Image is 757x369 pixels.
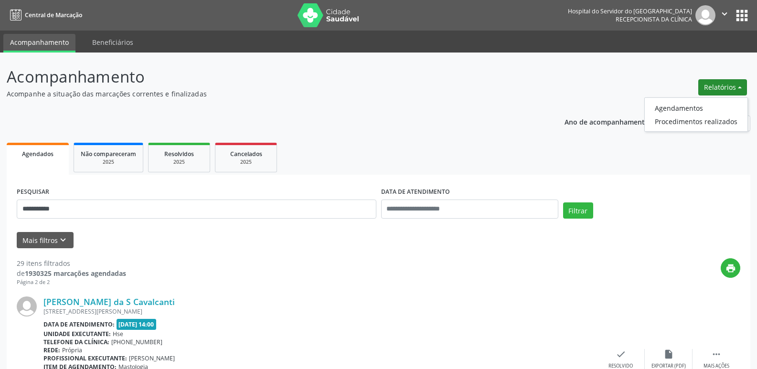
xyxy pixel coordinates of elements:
[25,11,82,19] span: Central de Marcação
[222,158,270,166] div: 2025
[568,7,692,15] div: Hospital do Servidor do [GEOGRAPHIC_DATA]
[43,296,175,307] a: [PERSON_NAME] da S Cavalcanti
[43,354,127,362] b: Profissional executante:
[22,150,53,158] span: Agendados
[7,89,527,99] p: Acompanhe a situação das marcações correntes e finalizadas
[663,349,674,359] i: insert_drive_file
[17,258,126,268] div: 29 itens filtrados
[3,34,75,53] a: Acompanhamento
[81,150,136,158] span: Não compareceram
[616,15,692,23] span: Recepcionista da clínica
[734,7,750,24] button: apps
[164,150,194,158] span: Resolvidos
[43,320,115,328] b: Data de atendimento:
[117,319,157,330] span: [DATE] 14:00
[563,202,593,219] button: Filtrar
[113,330,123,338] span: Hse
[644,97,748,132] ul: Relatórios
[25,269,126,278] strong: 1930325 marcações agendadas
[230,150,262,158] span: Cancelados
[7,65,527,89] p: Acompanhamento
[616,349,626,359] i: check
[711,349,722,359] i: 
[721,258,740,278] button: print
[381,185,450,200] label: DATA DE ATENDIMENTO
[719,9,730,19] i: 
[698,79,747,95] button: Relatórios
[7,7,82,23] a: Central de Marcação
[695,5,715,25] img: img
[17,268,126,278] div: de
[43,330,111,338] b: Unidade executante:
[17,296,37,316] img: img
[17,185,49,200] label: PESQUISAR
[17,278,126,286] div: Página 2 de 2
[43,346,60,354] b: Rede:
[43,338,109,346] b: Telefone da clínica:
[85,34,140,51] a: Beneficiários
[81,158,136,166] div: 2025
[645,101,747,115] a: Agendamentos
[155,158,203,166] div: 2025
[565,116,649,127] p: Ano de acompanhamento
[645,115,747,128] a: Procedimentos realizados
[129,354,175,362] span: [PERSON_NAME]
[111,338,162,346] span: [PHONE_NUMBER]
[17,232,74,249] button: Mais filtroskeyboard_arrow_down
[58,235,68,245] i: keyboard_arrow_down
[715,5,734,25] button: 
[43,307,597,316] div: [STREET_ADDRESS][PERSON_NAME]
[62,346,82,354] span: Própria
[725,263,736,274] i: print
